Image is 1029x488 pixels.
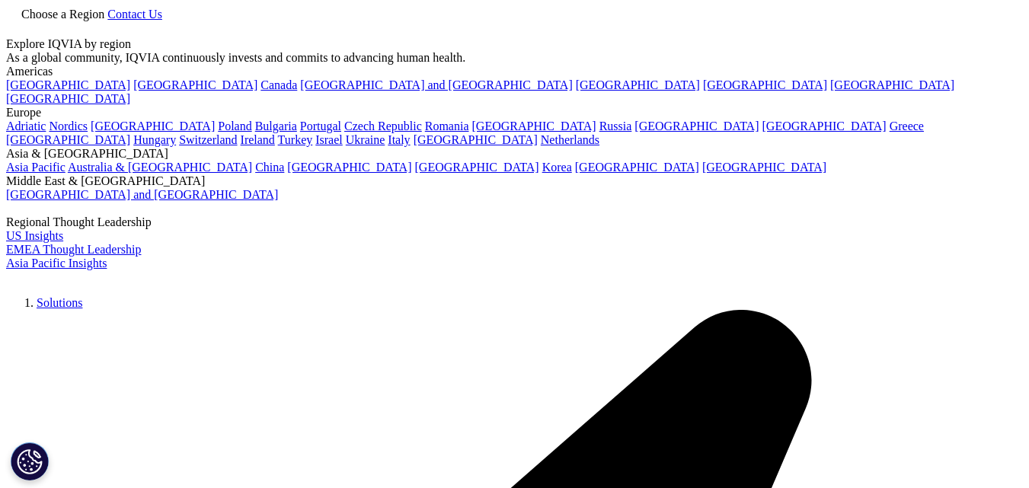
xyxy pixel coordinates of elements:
[107,8,162,21] a: Contact Us
[634,120,759,132] a: [GEOGRAPHIC_DATA]
[255,120,297,132] a: Bulgaria
[6,147,1023,161] div: Asia & [GEOGRAPHIC_DATA]
[6,51,1023,65] div: As a global community, IQVIA continuously invests and commits to advancing human health.
[133,78,257,91] a: [GEOGRAPHIC_DATA]
[702,161,826,174] a: [GEOGRAPHIC_DATA]
[68,161,252,174] a: Australia & [GEOGRAPHIC_DATA]
[830,78,954,91] a: [GEOGRAPHIC_DATA]
[6,257,107,270] a: Asia Pacific Insights
[37,296,82,309] a: Solutions
[133,133,176,146] a: Hungary
[6,215,1023,229] div: Regional Thought Leadership
[91,120,215,132] a: [GEOGRAPHIC_DATA]
[599,120,632,132] a: Russia
[6,78,130,91] a: [GEOGRAPHIC_DATA]
[344,120,422,132] a: Czech Republic
[6,188,278,201] a: [GEOGRAPHIC_DATA] and [GEOGRAPHIC_DATA]
[762,120,887,132] a: [GEOGRAPHIC_DATA]
[472,120,596,132] a: [GEOGRAPHIC_DATA]
[6,120,46,132] a: Adriatic
[6,92,130,105] a: [GEOGRAPHIC_DATA]
[255,161,284,174] a: China
[6,133,130,146] a: [GEOGRAPHIC_DATA]
[218,120,251,132] a: Poland
[388,133,410,146] a: Italy
[542,161,572,174] a: Korea
[49,120,88,132] a: Nordics
[260,78,297,91] a: Canada
[6,37,1023,51] div: Explore IQVIA by region
[6,161,66,174] a: Asia Pacific
[315,133,343,146] a: Israel
[6,243,141,256] a: EMEA Thought Leadership
[541,133,599,146] a: Netherlands
[414,133,538,146] a: [GEOGRAPHIC_DATA]
[287,161,411,174] a: [GEOGRAPHIC_DATA]
[346,133,385,146] a: Ukraine
[11,442,49,480] button: Cookies Settings
[6,229,63,242] a: US Insights
[6,174,1023,188] div: Middle East & [GEOGRAPHIC_DATA]
[6,65,1023,78] div: Americas
[703,78,827,91] a: [GEOGRAPHIC_DATA]
[576,78,700,91] a: [GEOGRAPHIC_DATA]
[241,133,275,146] a: Ireland
[300,78,572,91] a: [GEOGRAPHIC_DATA] and [GEOGRAPHIC_DATA]
[21,8,104,21] span: Choose a Region
[425,120,469,132] a: Romania
[415,161,539,174] a: [GEOGRAPHIC_DATA]
[179,133,237,146] a: Switzerland
[278,133,313,146] a: Turkey
[300,120,341,132] a: Portugal
[6,106,1023,120] div: Europe
[575,161,699,174] a: [GEOGRAPHIC_DATA]
[890,120,924,132] a: Greece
